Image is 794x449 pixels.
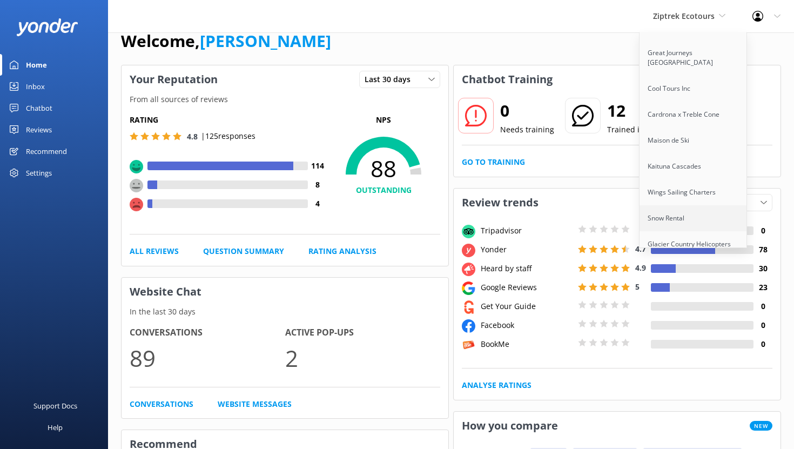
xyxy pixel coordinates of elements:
[500,98,554,124] h2: 0
[753,244,772,256] h4: 78
[753,338,772,350] h4: 0
[187,131,198,142] span: 4.8
[462,379,531,391] a: Analyse Ratings
[201,130,255,142] p: | 125 responses
[653,11,715,21] span: Ziptrek Ecotours
[640,76,748,102] a: Cool Tours Inc
[122,65,226,93] h3: Your Reputation
[478,263,575,274] div: Heard by staff
[26,140,67,162] div: Recommend
[454,189,547,217] h3: Review trends
[327,184,440,196] h4: OUTSTANDING
[285,326,441,340] h4: Active Pop-ups
[200,30,331,52] a: [PERSON_NAME]
[750,421,772,431] span: New
[454,65,561,93] h3: Chatbot Training
[640,153,748,179] a: Kaituna Cascades
[130,340,285,376] p: 89
[640,205,748,231] a: Snow Rental
[753,300,772,312] h4: 0
[26,97,52,119] div: Chatbot
[130,398,193,410] a: Conversations
[640,40,748,76] a: Great Journeys [GEOGRAPHIC_DATA]
[640,102,748,128] a: Cardrona x Treble Cone
[462,156,525,168] a: Go to Training
[635,263,646,273] span: 4.9
[130,114,327,126] h5: Rating
[130,326,285,340] h4: Conversations
[478,225,575,237] div: Tripadvisor
[122,278,448,306] h3: Website Chat
[122,93,448,105] p: From all sources of reviews
[26,76,45,97] div: Inbox
[121,28,331,54] h1: Welcome,
[500,124,554,136] p: Needs training
[130,245,179,257] a: All Reviews
[753,282,772,293] h4: 23
[454,412,566,440] h3: How you compare
[308,245,376,257] a: Rating Analysis
[478,338,575,350] div: BookMe
[122,306,448,318] p: In the last 30 days
[16,18,78,36] img: yonder-white-logo.png
[753,225,772,237] h4: 0
[478,319,575,331] div: Facebook
[26,119,52,140] div: Reviews
[327,155,440,182] span: 88
[753,263,772,274] h4: 30
[640,128,748,153] a: Maison de Ski
[753,319,772,331] h4: 0
[478,300,575,312] div: Get Your Guide
[218,398,292,410] a: Website Messages
[607,124,703,136] p: Trained in the last 30 days
[365,73,417,85] span: Last 30 days
[640,179,748,205] a: Wings Sailing Charters
[26,162,52,184] div: Settings
[203,245,284,257] a: Question Summary
[607,98,703,124] h2: 12
[327,114,440,126] p: NPS
[285,340,441,376] p: 2
[640,231,748,257] a: Glacier Country Helicopters
[48,417,63,438] div: Help
[308,198,327,210] h4: 4
[308,160,327,172] h4: 114
[26,54,47,76] div: Home
[635,244,646,254] span: 4.7
[478,244,575,256] div: Yonder
[478,282,575,293] div: Google Reviews
[635,282,640,292] span: 5
[308,179,327,191] h4: 8
[33,395,77,417] div: Support Docs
